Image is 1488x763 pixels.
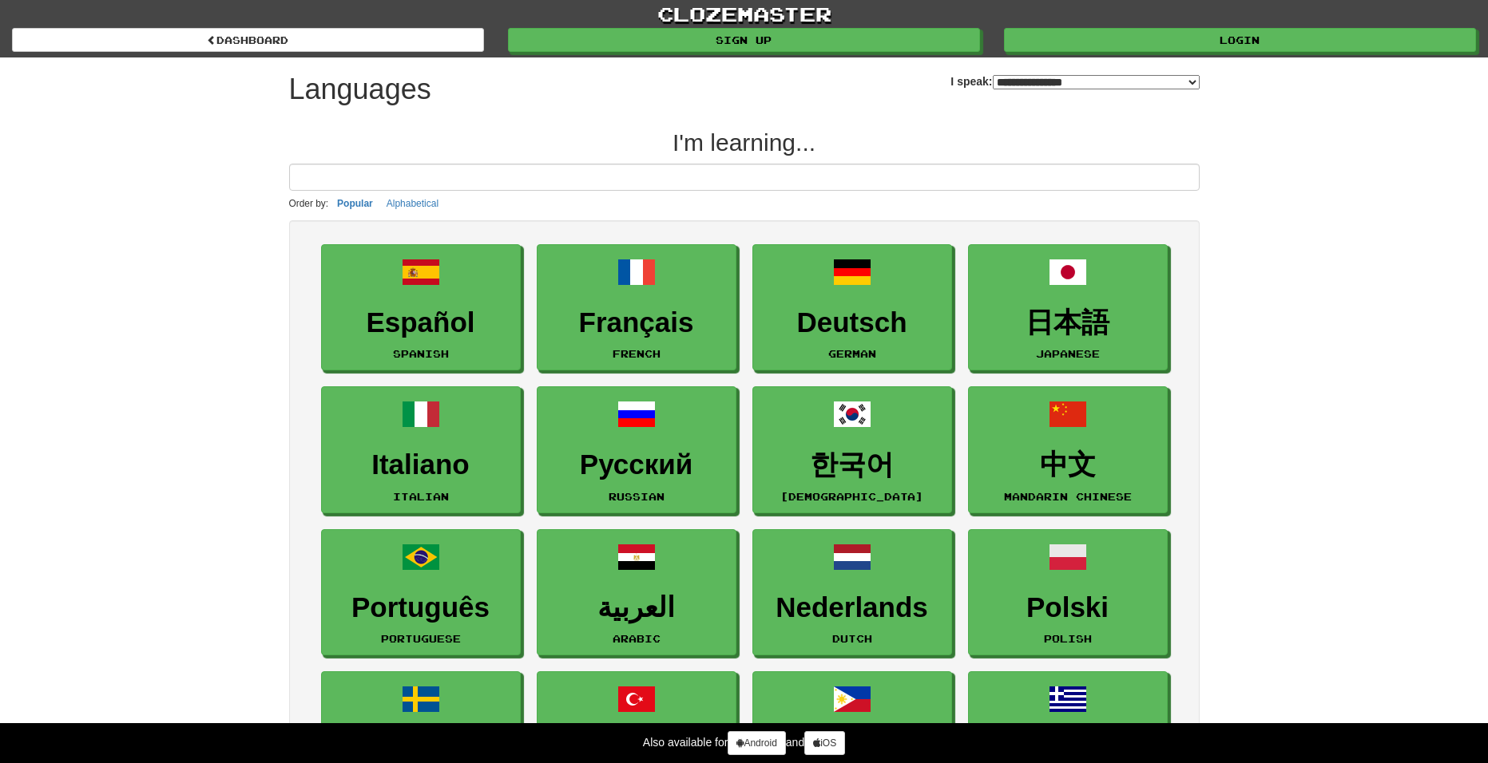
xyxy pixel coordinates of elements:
a: DeutschGerman [752,244,952,371]
a: Login [1004,28,1476,52]
h3: 한국어 [761,449,943,480]
small: Russian [609,491,665,502]
h2: I'm learning... [289,129,1200,156]
h3: العربية [546,592,728,623]
a: 日本語Japanese [968,244,1168,371]
a: ItalianoItalian [321,386,521,513]
h3: Nederlands [761,592,943,623]
h3: Polski [977,592,1159,623]
a: Sign up [508,28,980,52]
a: dashboard [12,28,484,52]
small: Spanish [393,348,449,359]
h3: Deutsch [761,307,943,338]
h3: Italiano [330,449,512,480]
a: Android [728,731,785,755]
h1: Languages [289,73,431,105]
select: I speak: [993,75,1200,89]
small: Japanese [1036,348,1100,359]
a: 한국어[DEMOGRAPHIC_DATA] [752,386,952,513]
a: iOS [804,731,845,755]
a: NederlandsDutch [752,529,952,656]
small: Italian [393,491,449,502]
button: Alphabetical [382,195,443,212]
small: [DEMOGRAPHIC_DATA] [780,491,923,502]
h3: 中文 [977,449,1159,480]
small: Polish [1044,633,1092,644]
a: PortuguêsPortuguese [321,529,521,656]
small: Order by: [289,198,329,209]
small: Mandarin Chinese [1004,491,1132,502]
label: I speak: [950,73,1199,89]
h3: 日本語 [977,307,1159,338]
small: German [828,348,876,359]
small: French [613,348,661,359]
h3: Français [546,307,728,338]
h3: Português [330,592,512,623]
small: Arabic [613,633,661,644]
a: 中文Mandarin Chinese [968,386,1168,513]
button: Popular [332,195,378,212]
a: PolskiPolish [968,529,1168,656]
h3: Русский [546,449,728,480]
a: العربيةArabic [537,529,736,656]
small: Dutch [832,633,872,644]
a: РусскийRussian [537,386,736,513]
a: EspañolSpanish [321,244,521,371]
small: Portuguese [381,633,461,644]
a: FrançaisFrench [537,244,736,371]
h3: Español [330,307,512,338]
